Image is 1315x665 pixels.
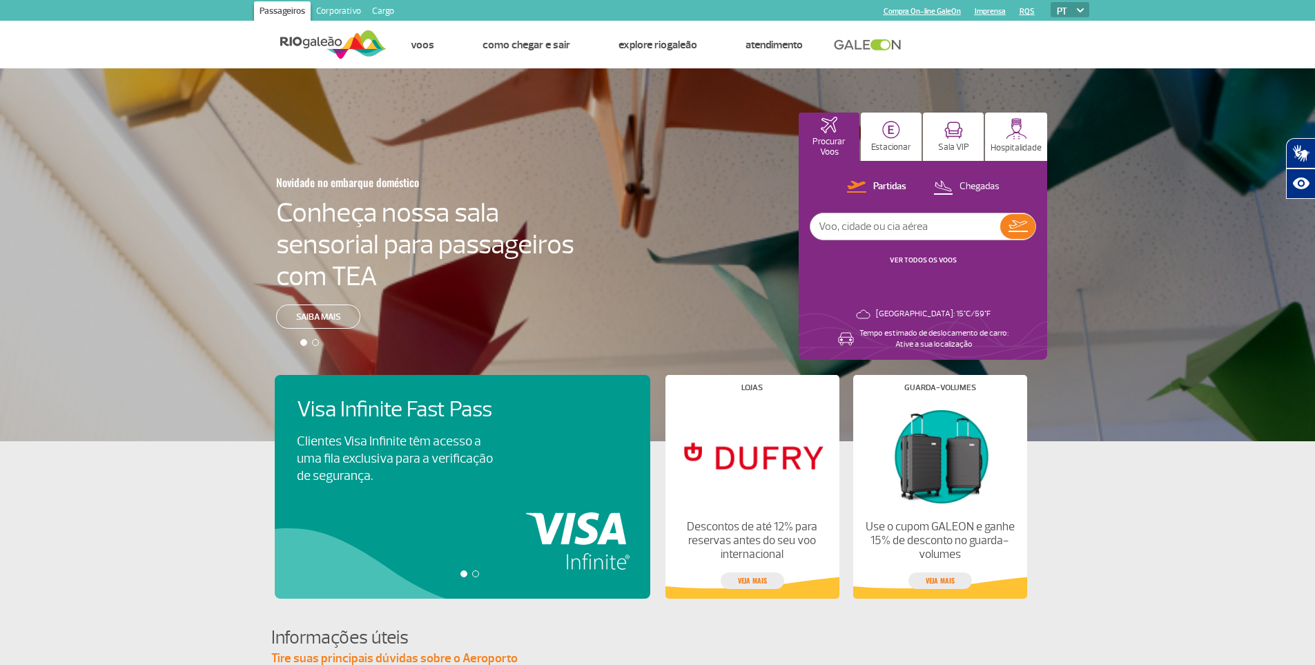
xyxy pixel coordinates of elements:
button: Abrir tradutor de língua de sinais. [1286,138,1315,168]
button: Estacionar [861,113,922,161]
a: Como chegar e sair [483,38,570,52]
a: Atendimento [746,38,803,52]
h4: Informações úteis [271,625,1044,650]
p: Descontos de até 12% para reservas antes do seu voo internacional [676,520,827,561]
h4: Visa Infinite Fast Pass [297,397,516,423]
p: Estacionar [871,142,911,153]
a: Compra On-line GaleOn [884,7,961,16]
img: airplaneHomeActive.svg [821,117,837,133]
img: vipRoom.svg [944,122,963,139]
button: Sala VIP [923,113,984,161]
input: Voo, cidade ou cia aérea [810,213,1000,240]
button: Abrir recursos assistivos. [1286,168,1315,199]
p: Clientes Visa Infinite têm acesso a uma fila exclusiva para a verificação de segurança. [297,433,493,485]
p: [GEOGRAPHIC_DATA]: 15°C/59°F [876,309,991,320]
h3: Novidade no embarque doméstico [276,168,507,197]
a: veja mais [908,572,972,589]
button: Procurar Voos [799,113,859,161]
p: Use o cupom GALEON e ganhe 15% de desconto no guarda-volumes [864,520,1015,561]
button: VER TODOS OS VOOS [886,255,961,266]
p: Procurar Voos [806,137,853,157]
img: carParkingHome.svg [882,121,900,139]
button: Chegadas [929,178,1004,196]
p: Tempo estimado de deslocamento de carro: Ative a sua localização [859,328,1009,350]
p: Partidas [873,180,906,193]
h4: Lojas [741,384,763,392]
a: RQS [1020,7,1035,16]
div: Plugin de acessibilidade da Hand Talk. [1286,138,1315,199]
p: Hospitalidade [991,143,1042,153]
a: Saiba mais [276,305,360,329]
h4: Guarda-volumes [904,384,976,392]
p: Chegadas [960,180,1000,193]
img: Guarda-volumes [864,403,1015,509]
img: hospitality.svg [1006,118,1027,139]
a: veja mais [721,572,784,589]
h4: Conheça nossa sala sensorial para passageiros com TEA [276,197,574,292]
a: Imprensa [975,7,1006,16]
a: Passageiros [254,1,311,23]
a: VER TODOS OS VOOS [890,256,957,264]
a: Explore RIOgaleão [618,38,697,52]
a: Voos [411,38,434,52]
p: Sala VIP [938,142,969,153]
a: Corporativo [311,1,367,23]
a: Visa Infinite Fast PassClientes Visa Infinite têm acesso a uma fila exclusiva para a verificação ... [297,397,628,485]
button: Hospitalidade [985,113,1047,161]
button: Partidas [843,178,910,196]
a: Cargo [367,1,400,23]
img: Lojas [676,403,827,509]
